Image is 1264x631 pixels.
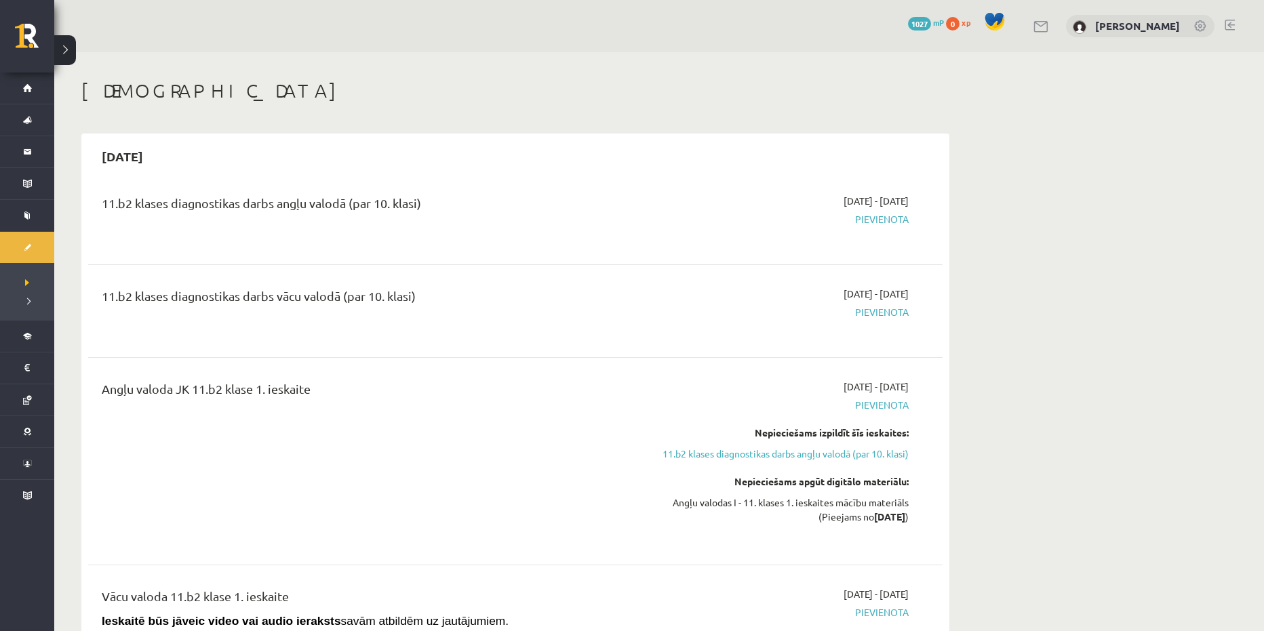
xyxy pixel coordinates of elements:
[908,17,931,30] span: 1027
[102,287,633,312] div: 11.b2 klases diagnostikas darbs vācu valodā (par 10. klasi)
[1073,20,1086,34] img: Kristaps Lukass
[874,510,905,523] strong: [DATE]
[844,287,909,301] span: [DATE] - [DATE]
[962,17,970,28] span: xp
[844,587,909,601] span: [DATE] - [DATE]
[653,495,909,524] div: Angļu valodas I - 11. klases 1. ieskaites mācību materiāls (Pieejams no )
[102,194,633,219] div: 11.b2 klases diagnostikas darbs angļu valodā (par 10. klasi)
[844,380,909,394] span: [DATE] - [DATE]
[102,380,633,405] div: Angļu valoda JK 11.b2 klase 1. ieskaite
[1095,19,1180,33] a: [PERSON_NAME]
[653,305,909,319] span: Pievienota
[88,140,157,172] h2: [DATE]
[653,212,909,226] span: Pievienota
[653,474,909,489] div: Nepieciešams apgūt digitālo materiālu:
[102,614,509,628] span: savām atbildēm uz jautājumiem.
[102,614,341,628] strong: Ieskaitē būs jāveic video vai audio ieraksts
[946,17,960,30] span: 0
[653,398,909,412] span: Pievienota
[102,587,633,612] div: Vācu valoda 11.b2 klase 1. ieskaite
[844,194,909,208] span: [DATE] - [DATE]
[81,79,949,102] h1: [DEMOGRAPHIC_DATA]
[653,447,909,461] a: 11.b2 klases diagnostikas darbs angļu valodā (par 10. klasi)
[908,17,944,28] a: 1027 mP
[653,605,909,619] span: Pievienota
[933,17,944,28] span: mP
[946,17,977,28] a: 0 xp
[653,426,909,440] div: Nepieciešams izpildīt šīs ieskaites:
[15,24,54,58] a: Rīgas 1. Tālmācības vidusskola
